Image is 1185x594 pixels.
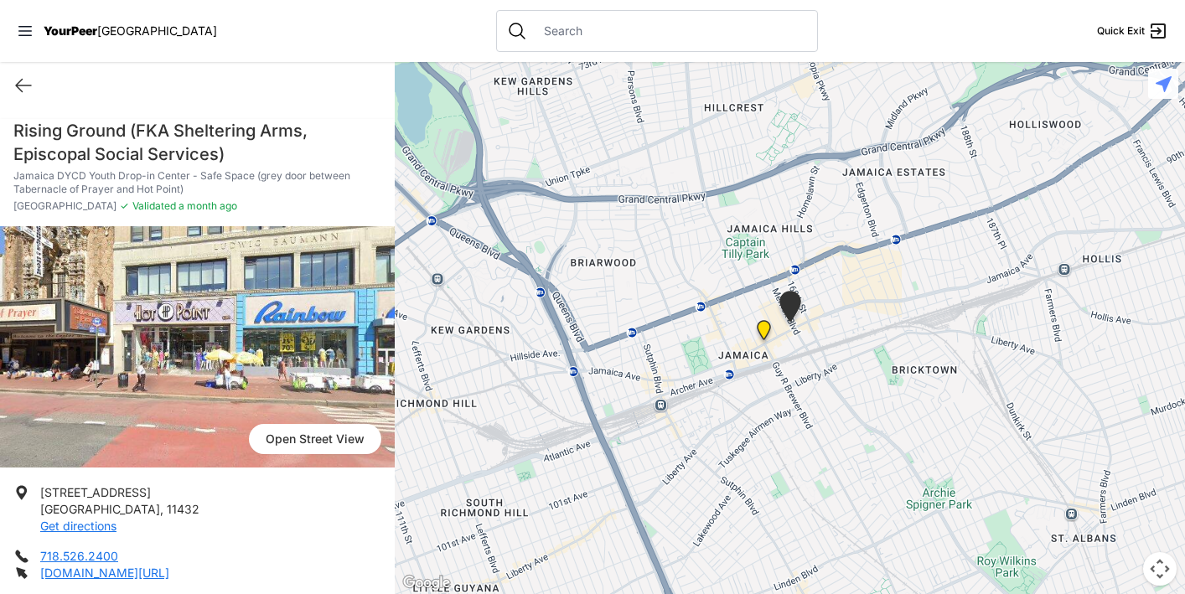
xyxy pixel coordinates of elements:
span: Quick Exit [1097,24,1145,38]
span: ✓ [120,199,129,213]
h1: Rising Ground (FKA Sheltering Arms, Episcopal Social Services) [13,119,381,166]
div: Jamaica DYCD Youth Drop-in Center - Safe Space (grey door between Tabernacle of Prayer and Hot Po... [776,291,805,328]
span: , [160,502,163,516]
span: [GEOGRAPHIC_DATA] [40,502,160,516]
p: Jamaica DYCD Youth Drop-in Center - Safe Space (grey door between Tabernacle of Prayer and Hot Po... [13,169,381,196]
a: [DOMAIN_NAME][URL] [40,566,169,580]
a: YourPeer[GEOGRAPHIC_DATA] [44,26,217,36]
span: a month ago [176,199,237,212]
span: 11432 [167,502,199,516]
img: Google [399,572,454,594]
a: Quick Exit [1097,21,1168,41]
a: 718.526.2400 [40,549,118,563]
a: Open this area in Google Maps (opens a new window) [399,572,454,594]
span: YourPeer [44,23,97,38]
span: [STREET_ADDRESS] [40,485,151,499]
span: Validated [132,199,176,212]
span: [GEOGRAPHIC_DATA] [13,199,116,213]
span: [GEOGRAPHIC_DATA] [97,23,217,38]
button: Map camera controls [1143,552,1177,586]
input: Search [534,23,807,39]
span: Open Street View [249,424,381,454]
div: Queens [753,320,774,347]
a: Get directions [40,519,116,533]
